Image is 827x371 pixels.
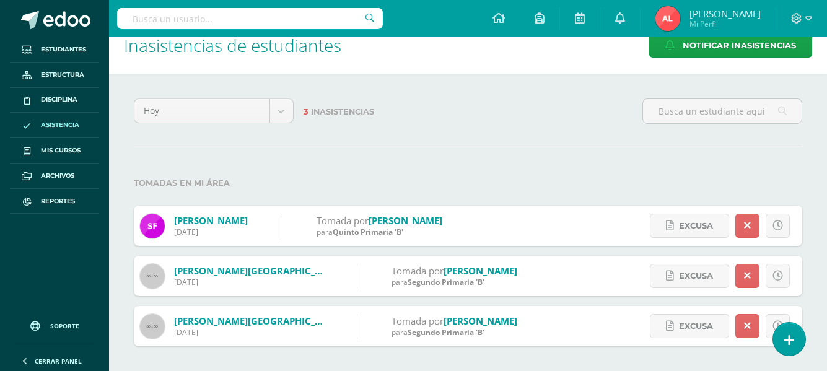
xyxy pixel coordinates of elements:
[650,314,729,338] a: Excusa
[655,6,680,31] img: 3d24bdc41b48af0e57a4778939df8160.png
[10,63,99,88] a: Estructura
[10,37,99,63] a: Estudiantes
[174,315,343,327] a: [PERSON_NAME][GEOGRAPHIC_DATA]
[41,171,74,181] span: Archivos
[679,315,713,338] span: Excusa
[679,264,713,287] span: Excusa
[643,99,802,123] input: Busca un estudiante aquí...
[650,264,729,288] a: Excusa
[134,170,802,196] label: Tomadas en mi área
[392,264,444,277] span: Tomada por
[144,99,260,123] span: Hoy
[689,7,761,20] span: [PERSON_NAME]
[10,189,99,214] a: Reportes
[392,277,517,287] div: para
[650,214,729,238] a: Excusa
[10,88,99,113] a: Disciplina
[140,214,165,238] img: 6a348cbcccaf4f75525fef6962dd8a1e.png
[174,264,343,277] a: [PERSON_NAME][GEOGRAPHIC_DATA]
[679,214,713,237] span: Excusa
[408,277,484,287] span: Segundo Primaria 'B'
[174,214,248,227] a: [PERSON_NAME]
[41,95,77,105] span: Disciplina
[124,33,341,57] span: Inasistencias de estudiantes
[41,120,79,130] span: Asistencia
[311,107,374,116] span: Inasistencias
[15,309,94,339] a: Soporte
[392,315,444,327] span: Tomada por
[50,321,79,330] span: Soporte
[444,264,517,277] a: [PERSON_NAME]
[444,315,517,327] a: [PERSON_NAME]
[41,45,86,55] span: Estudiantes
[140,264,165,289] img: 60x60
[317,214,369,227] span: Tomada por
[333,227,403,237] span: Quinto Primaria 'B'
[117,8,383,29] input: Busca un usuario...
[683,34,796,57] span: Notificar Inasistencias
[174,227,248,237] div: [DATE]
[369,214,442,227] a: [PERSON_NAME]
[10,138,99,164] a: Mis cursos
[174,277,323,287] div: [DATE]
[10,113,99,138] a: Asistencia
[134,99,293,123] a: Hoy
[392,327,517,338] div: para
[140,314,165,339] img: 60x60
[41,146,81,155] span: Mis cursos
[689,19,761,29] span: Mi Perfil
[649,33,812,58] a: Notificar Inasistencias
[41,70,84,80] span: Estructura
[317,227,442,237] div: para
[35,357,82,365] span: Cerrar panel
[304,107,308,116] span: 3
[408,327,484,338] span: Segundo Primaria 'B'
[10,164,99,189] a: Archivos
[41,196,75,206] span: Reportes
[174,327,323,338] div: [DATE]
